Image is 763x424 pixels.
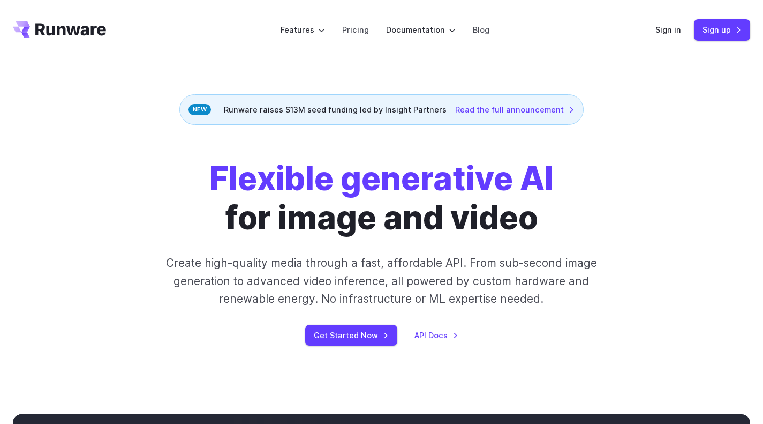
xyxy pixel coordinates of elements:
[342,24,369,36] a: Pricing
[655,24,681,36] a: Sign in
[210,159,554,237] h1: for image and video
[179,94,584,125] div: Runware raises $13M seed funding led by Insight Partners
[414,329,458,341] a: API Docs
[210,159,554,198] strong: Flexible generative AI
[694,19,750,40] a: Sign up
[305,325,397,346] a: Get Started Now
[146,254,617,308] p: Create high-quality media through a fast, affordable API. From sub-second image generation to adv...
[281,24,325,36] label: Features
[386,24,456,36] label: Documentation
[13,21,106,38] a: Go to /
[473,24,489,36] a: Blog
[455,103,575,116] a: Read the full announcement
